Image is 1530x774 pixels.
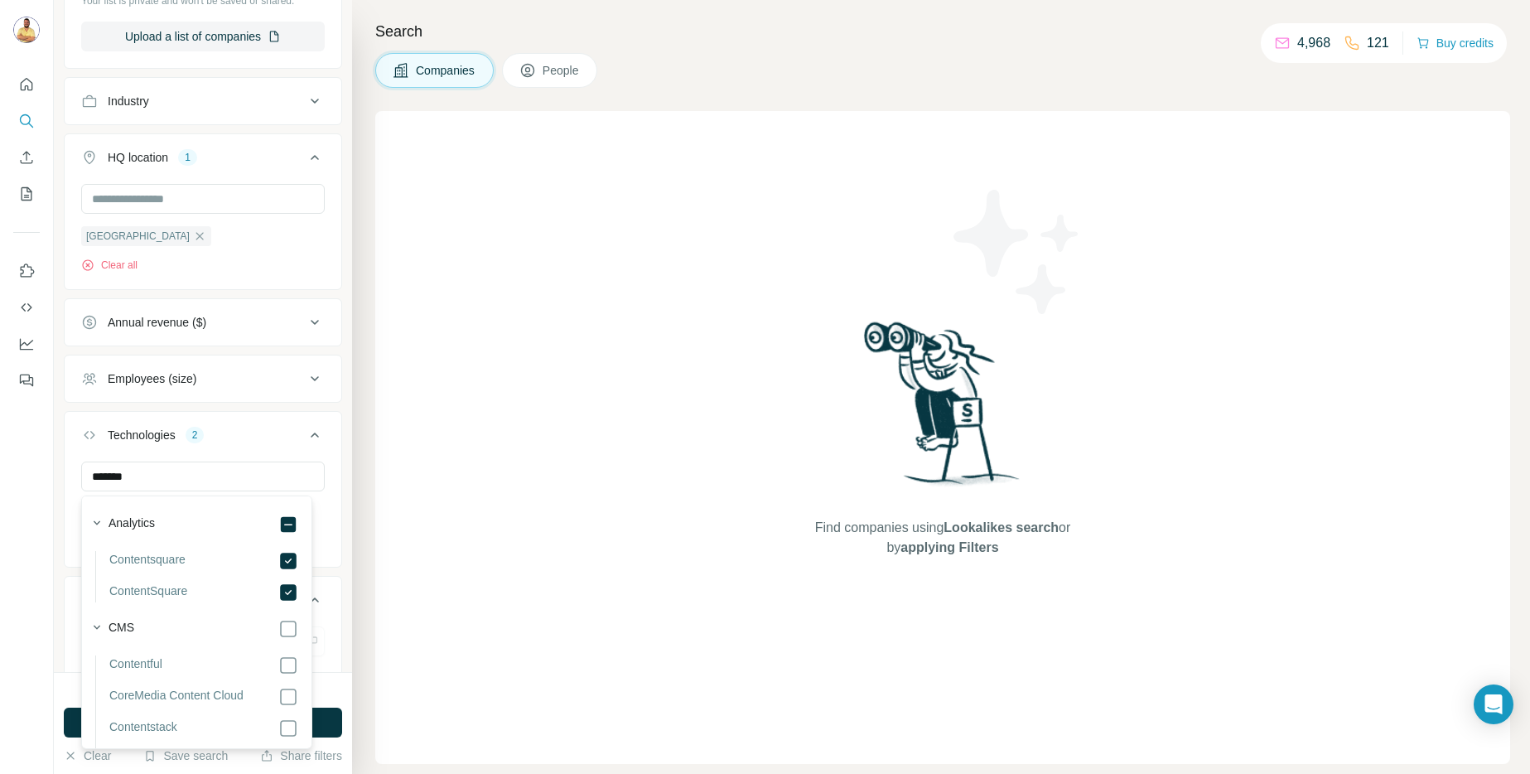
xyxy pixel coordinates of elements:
label: Contentful [109,655,162,675]
img: Surfe Illustration - Woman searching with binoculars [857,317,1029,502]
span: applying Filters [900,540,998,554]
button: Run search [64,708,342,738]
button: Share filters [260,747,342,764]
button: Keywords1 [65,580,341,626]
div: HQ location [108,149,168,166]
div: Industry [108,93,149,109]
button: Upload a list of companies [81,22,325,51]
button: Use Surfe on LinkedIn [13,256,40,286]
button: Quick start [13,70,40,99]
button: Dashboard [13,329,40,359]
label: Contentsquare [109,551,186,571]
img: Surfe Illustration - Stars [943,177,1092,327]
span: Companies [416,62,476,79]
h4: Search [375,20,1510,43]
button: Search [13,106,40,136]
button: Clear all [81,258,138,273]
div: 2 [186,428,205,443]
button: Use Surfe API [13,293,40,322]
div: Technologies [108,427,176,443]
button: Save search [143,747,228,764]
label: CMS [109,619,134,639]
button: Employees (size) [65,359,341,399]
p: 4,968 [1297,33,1330,53]
button: Buy credits [1417,31,1494,55]
span: [GEOGRAPHIC_DATA] [86,229,190,244]
button: Feedback [13,365,40,395]
button: Enrich CSV [13,143,40,172]
button: My lists [13,179,40,209]
span: People [543,62,581,79]
label: Contentstack [109,718,177,738]
div: Open Intercom Messenger [1474,685,1513,724]
div: 1 [178,150,197,165]
label: ContentSquare [109,583,187,602]
img: Avatar [13,17,40,43]
div: Employees (size) [108,370,196,387]
label: CoreMedia Content Cloud [109,687,244,707]
button: HQ location1 [65,138,341,184]
div: Annual revenue ($) [108,314,206,331]
span: Find companies using or by [810,518,1075,558]
label: Analytics [109,515,155,535]
p: 121 [1367,33,1389,53]
span: Lookalikes search [944,520,1059,535]
button: Clear [64,747,111,764]
button: Technologies2 [65,415,341,462]
button: Industry [65,81,341,121]
button: Annual revenue ($) [65,302,341,342]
